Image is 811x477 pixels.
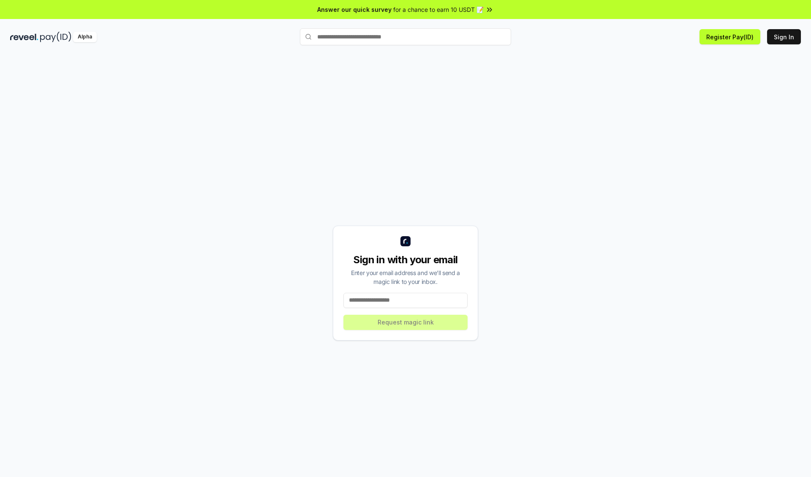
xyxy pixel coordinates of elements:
div: Enter your email address and we’ll send a magic link to your inbox. [343,268,468,286]
img: logo_small [400,236,411,246]
img: reveel_dark [10,32,38,42]
button: Register Pay(ID) [699,29,760,44]
span: for a chance to earn 10 USDT 📝 [393,5,484,14]
div: Sign in with your email [343,253,468,267]
span: Answer our quick survey [317,5,392,14]
img: pay_id [40,32,71,42]
div: Alpha [73,32,97,42]
button: Sign In [767,29,801,44]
